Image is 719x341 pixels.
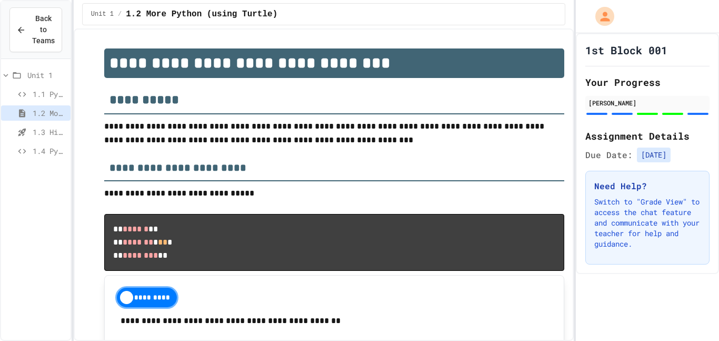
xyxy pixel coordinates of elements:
[9,7,62,52] button: Back to Teams
[33,126,66,138] span: 1.3 Hide and Seek
[588,98,706,108] div: [PERSON_NAME]
[32,13,55,46] span: Back to Teams
[126,8,277,21] span: 1.2 More Python (using Turtle)
[594,197,701,249] p: Switch to "Grade View" to access the chat feature and communicate with your teacher for help and ...
[118,10,122,18] span: /
[584,4,617,28] div: My Account
[27,70,66,81] span: Unit 1
[33,89,66,100] span: 1.1 Python with Turtle
[585,129,710,143] h2: Assignment Details
[585,149,633,161] span: Due Date:
[637,148,671,162] span: [DATE]
[33,145,66,157] span: 1.4 Python (in Groups)
[33,108,66,119] span: 1.2 More Python (using Turtle)
[594,180,701,192] h3: Need Help?
[585,43,667,57] h1: 1st Block 001
[585,75,710,90] h2: Your Progress
[91,10,114,18] span: Unit 1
